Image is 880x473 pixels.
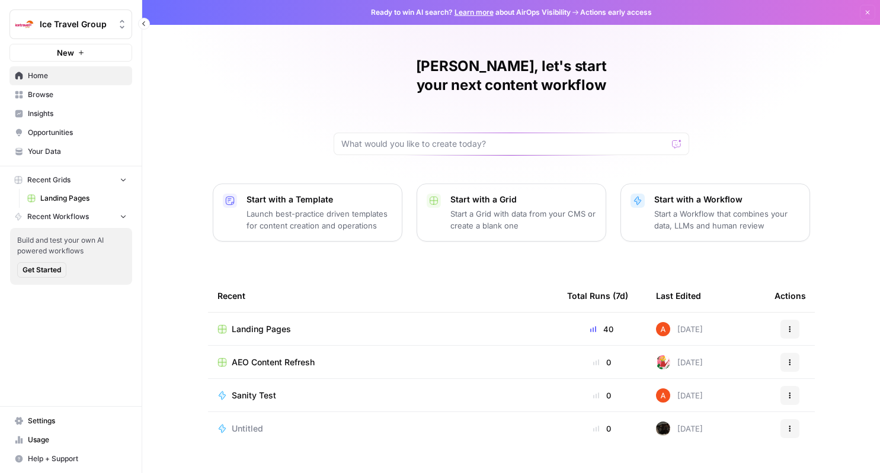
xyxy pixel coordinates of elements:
div: 0 [567,390,637,401]
div: Recent [217,279,548,312]
span: Browse [28,89,127,100]
span: Sanity Test [232,390,276,401]
span: Home [28,70,127,81]
div: Actions [775,279,806,312]
div: 40 [567,323,637,335]
img: bumscs0cojt2iwgacae5uv0980n9 [656,355,670,369]
div: Total Runs (7d) [567,279,628,312]
div: [DATE] [656,355,703,369]
p: Start with a Grid [450,194,596,205]
div: 0 [567,356,637,368]
div: 0 [567,423,637,435]
h1: [PERSON_NAME], let's start your next content workflow [334,57,689,95]
a: AEO Content Refresh [217,356,548,368]
a: Learn more [455,8,494,17]
a: Home [9,66,132,85]
span: New [57,47,74,59]
a: Usage [9,430,132,449]
div: Last Edited [656,279,701,312]
span: Get Started [23,265,61,275]
span: Settings [28,416,127,426]
a: Untitled [217,423,548,435]
img: cje7zb9ux0f2nqyv5qqgv3u0jxek [656,388,670,403]
a: Your Data [9,142,132,161]
button: Recent Workflows [9,208,132,226]
span: Opportunities [28,127,127,138]
p: Start with a Template [247,194,392,205]
img: a7wp29i4q9fg250eipuu1edzbiqn [656,421,670,436]
button: Help + Support [9,449,132,468]
span: AEO Content Refresh [232,356,315,368]
span: Recent Grids [27,175,71,185]
div: [DATE] [656,388,703,403]
span: Insights [28,108,127,119]
span: Ice Travel Group [40,18,111,30]
span: Recent Workflows [27,211,89,222]
a: Browse [9,85,132,104]
input: What would you like to create today? [341,138,667,150]
p: Start with a Workflow [654,194,800,205]
img: cje7zb9ux0f2nqyv5qqgv3u0jxek [656,322,670,336]
a: Landing Pages [217,323,548,335]
span: Untitled [232,423,263,435]
span: Help + Support [28,453,127,464]
a: Settings [9,411,132,430]
span: Ready to win AI search? about AirOps Visibility [371,7,571,18]
p: Start a Workflow that combines your data, LLMs and human review [654,208,800,231]
span: Landing Pages [40,193,127,204]
p: Start a Grid with data from your CMS or create a blank one [450,208,596,231]
button: Workspace: Ice Travel Group [9,9,132,39]
div: [DATE] [656,322,703,336]
span: Your Data [28,146,127,157]
p: Launch best-practice driven templates for content creation and operations [247,208,392,231]
span: Landing Pages [232,323,291,335]
button: Start with a GridStart a Grid with data from your CMS or create a blank one [417,184,606,242]
img: Ice Travel Group Logo [14,14,35,35]
button: Recent Grids [9,171,132,189]
button: Start with a TemplateLaunch best-practice driven templates for content creation and operations [213,184,402,242]
a: Sanity Test [217,390,548,401]
button: Start with a WorkflowStart a Workflow that combines your data, LLMs and human review [620,184,810,242]
a: Insights [9,104,132,123]
button: New [9,44,132,62]
div: [DATE] [656,421,703,436]
a: Opportunities [9,123,132,142]
button: Get Started [17,262,66,278]
span: Build and test your own AI powered workflows [17,235,125,256]
span: Usage [28,435,127,445]
a: Landing Pages [22,189,132,208]
span: Actions early access [580,7,652,18]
